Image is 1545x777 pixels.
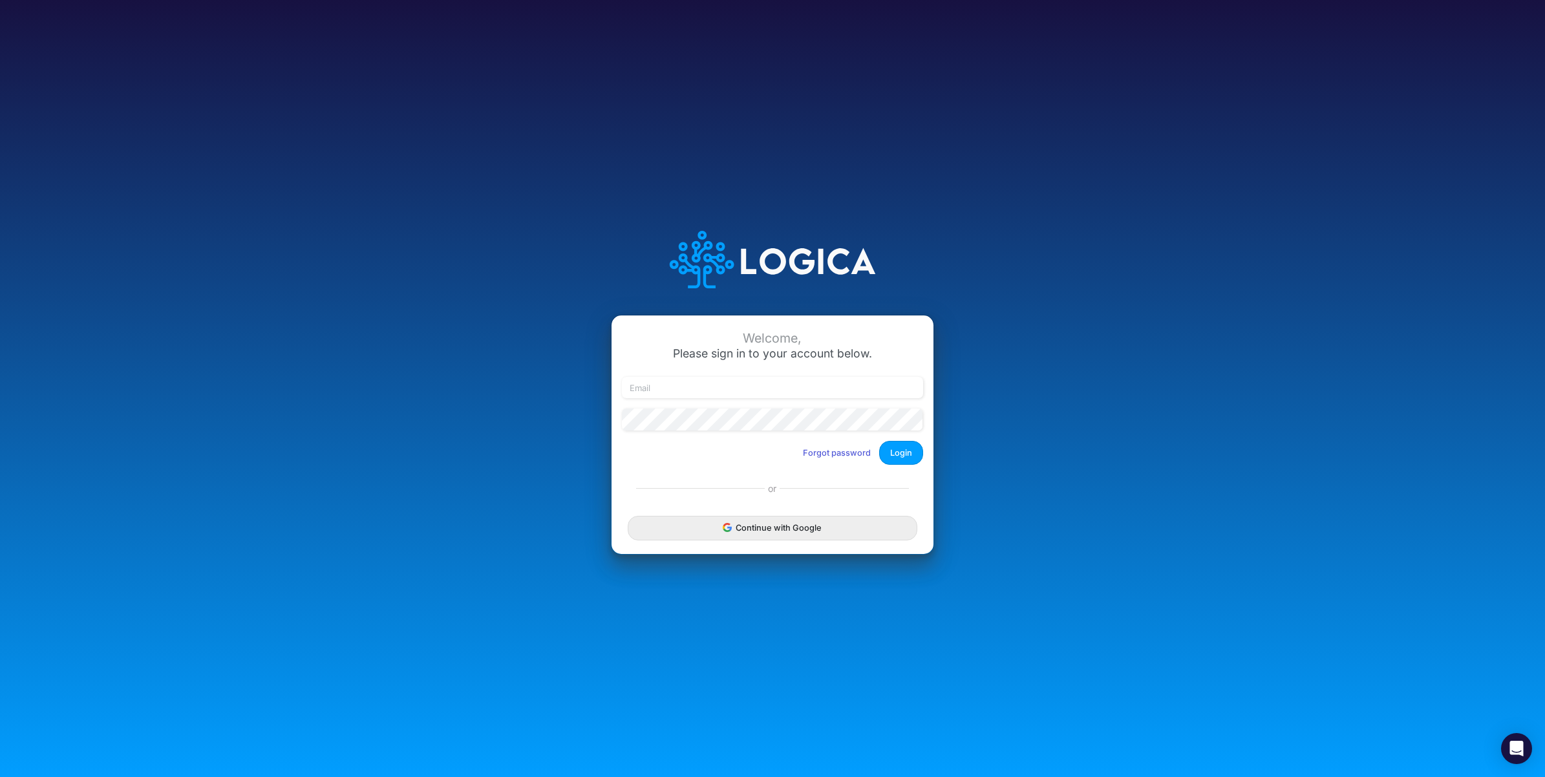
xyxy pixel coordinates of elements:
button: Continue with Google [628,516,917,540]
div: Welcome, [622,331,923,346]
input: Email [622,377,923,399]
span: Please sign in to your account below. [673,346,872,360]
button: Forgot password [794,442,879,463]
button: Login [879,441,923,465]
div: Open Intercom Messenger [1501,733,1532,764]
